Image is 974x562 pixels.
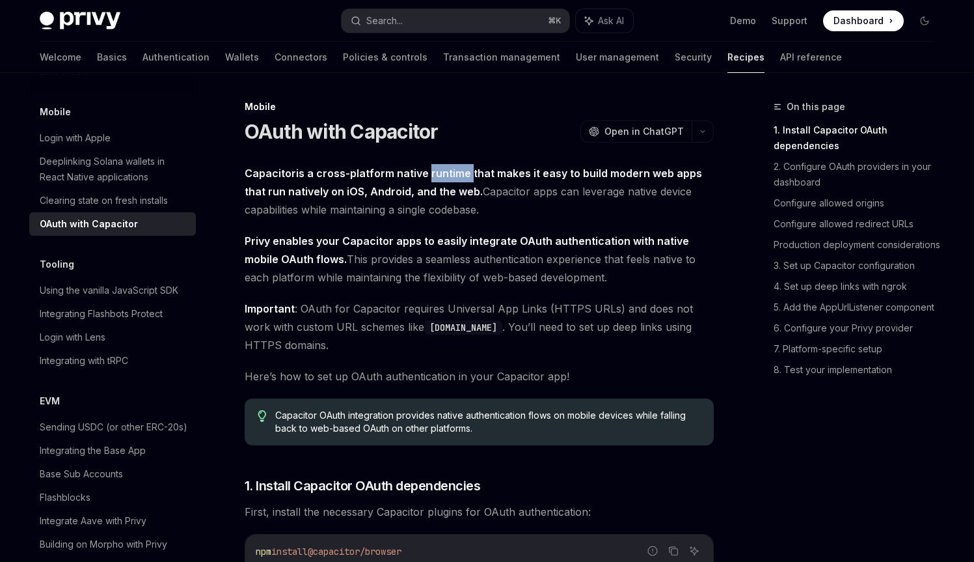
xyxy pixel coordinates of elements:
[29,509,196,533] a: Integrate Aave with Privy
[548,16,561,26] span: ⌘ K
[576,9,633,33] button: Ask AI
[29,533,196,556] a: Building on Morpho with Privy
[40,490,90,505] div: Flashblocks
[245,232,714,287] span: This provides a seamless authentication experience that feels native to each platform while maint...
[29,302,196,326] a: Integrating Flashbots Protect
[833,14,884,27] span: Dashboard
[727,42,764,73] a: Recipes
[772,14,807,27] a: Support
[275,42,327,73] a: Connectors
[730,14,756,27] a: Demo
[29,486,196,509] a: Flashblocks
[245,167,296,180] a: Capacitor
[40,306,163,322] div: Integrating Flashbots Protect
[142,42,210,73] a: Authentication
[275,409,700,435] span: Capacitor OAuth integration provides native authentication flows on mobile devices while falling ...
[774,234,945,255] a: Production deployment considerations
[774,255,945,276] a: 3. Set up Capacitor configuration
[29,126,196,150] a: Login with Apple
[40,12,120,30] img: dark logo
[29,415,196,439] a: Sending USDC (or other ERC-20s)
[40,513,146,529] div: Integrate Aave with Privy
[225,42,259,73] a: Wallets
[787,99,845,115] span: On this page
[675,42,712,73] a: Security
[576,42,659,73] a: User management
[774,156,945,193] a: 2. Configure OAuth providers in your dashboard
[40,466,123,482] div: Base Sub Accounts
[644,542,661,559] button: Report incorrect code
[245,120,439,143] h1: OAuth with Capacitor
[29,439,196,462] a: Integrating the Base App
[774,339,945,359] a: 7. Platform-specific setup
[245,367,714,386] span: Here’s how to set up OAuth authentication in your Capacitor app!
[40,130,111,146] div: Login with Apple
[245,234,689,266] strong: Privy enables your Capacitor apps to easily integrate OAuth authentication with native mobile OAu...
[40,257,74,272] h5: Tooling
[40,393,60,409] h5: EVM
[774,276,945,297] a: 4. Set up deep links with ngrok
[780,42,842,73] a: API reference
[40,216,138,232] div: OAuth with Capacitor
[29,189,196,212] a: Clearing state on fresh installs
[29,326,196,349] a: Login with Lens
[40,537,167,552] div: Building on Morpho with Privy
[258,410,267,422] svg: Tip
[580,120,692,143] button: Open in ChatGPT
[342,9,569,33] button: Search...⌘K
[245,100,714,113] div: Mobile
[29,212,196,236] a: OAuth with Capacitor
[598,14,624,27] span: Ask AI
[424,320,502,335] code: [DOMAIN_NAME]
[774,359,945,380] a: 8. Test your implementation
[366,13,403,29] div: Search...
[665,542,682,559] button: Copy the contents from the code block
[40,419,187,435] div: Sending USDC (or other ERC-20s)
[40,353,128,369] div: Integrating with tRPC
[29,462,196,486] a: Base Sub Accounts
[97,42,127,73] a: Basics
[40,330,105,345] div: Login with Lens
[40,193,168,208] div: Clearing state on fresh installs
[256,546,271,557] span: npm
[774,214,945,234] a: Configure allowed redirect URLs
[40,283,178,298] div: Using the vanilla JavaScript SDK
[823,10,904,31] a: Dashboard
[604,125,684,138] span: Open in ChatGPT
[774,120,945,156] a: 1. Install Capacitor OAuth dependencies
[29,150,196,189] a: Deeplinking Solana wallets in React Native applications
[40,42,81,73] a: Welcome
[774,297,945,318] a: 5. Add the AppUrlListener component
[245,477,481,495] span: 1. Install Capacitor OAuth dependencies
[245,503,714,521] span: First, install the necessary Capacitor plugins for OAuth authentication:
[271,546,308,557] span: install
[914,10,935,31] button: Toggle dark mode
[443,42,560,73] a: Transaction management
[343,42,427,73] a: Policies & controls
[308,546,401,557] span: @capacitor/browser
[245,302,295,315] strong: Important
[245,167,702,198] strong: is a cross-platform native runtime that makes it easy to build modern web apps that run natively ...
[774,193,945,214] a: Configure allowed origins
[245,300,714,354] span: : OAuth for Capacitor requires Universal App Links (HTTPS URLs) and does not work with custom URL...
[686,542,703,559] button: Ask AI
[40,443,146,458] div: Integrating the Base App
[245,164,714,219] span: Capacitor apps can leverage native device capabilities while maintaining a single codebase.
[774,318,945,339] a: 6. Configure your Privy provider
[40,104,71,120] h5: Mobile
[29,349,196,372] a: Integrating with tRPC
[29,279,196,302] a: Using the vanilla JavaScript SDK
[40,154,188,185] div: Deeplinking Solana wallets in React Native applications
